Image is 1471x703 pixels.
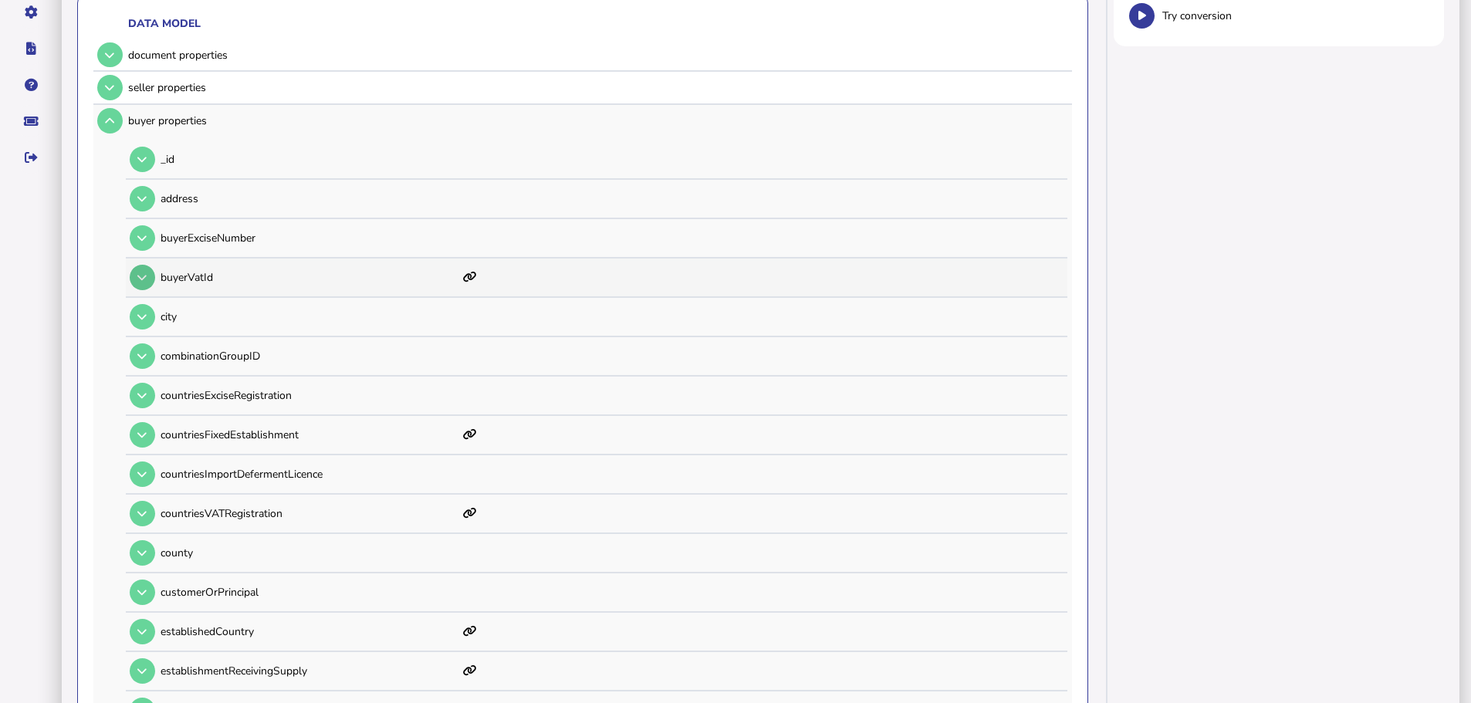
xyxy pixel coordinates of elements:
button: Open [130,501,155,526]
p: establishmentReceivingSupply [161,664,458,678]
button: Open [130,147,155,172]
i: This item has mappings defined [463,665,477,676]
div: seller properties [128,80,1067,95]
button: Open [130,461,155,487]
div: document properties [128,48,1067,63]
button: Open [97,42,123,68]
p: countriesVATRegistration [161,506,458,521]
button: Help pages [15,69,47,101]
button: Open [130,619,155,644]
button: Raise a support ticket [15,105,47,137]
p: customerOrPrincipal [161,585,458,600]
button: Open [97,75,123,100]
button: Open [130,343,155,369]
p: address [161,191,458,206]
button: Open [130,540,155,566]
i: This item has mappings defined [463,429,477,440]
button: Open [130,580,155,605]
button: Sign out [15,141,47,174]
p: buyerVatId [161,270,458,285]
p: _id [161,152,458,167]
p: combinationGroupID [161,349,458,363]
button: Open [130,304,155,330]
button: Open [130,186,155,211]
p: city [161,309,458,324]
p: countriesFixedEstablishment [161,428,458,442]
span: Try conversion [1162,8,1429,23]
p: county [161,546,458,560]
button: Open [130,422,155,448]
i: This item has mappings defined [463,508,477,519]
button: Open [130,658,155,684]
button: Test conversion. [1129,3,1155,29]
button: Developer hub links [15,32,47,65]
div: buyer properties [128,113,1067,128]
p: countriesImportDefermentLicence [161,467,458,482]
p: buyerExciseNumber [161,231,458,245]
th: Data model [127,15,1067,32]
button: Open [130,225,155,251]
i: This item has mappings defined [463,626,477,637]
button: Open [130,265,155,290]
p: establishedCountry [161,624,458,639]
button: Open [130,383,155,408]
p: countriesExciseRegistration [161,388,458,403]
button: Open [97,108,123,134]
i: This item has mappings defined [463,272,477,282]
